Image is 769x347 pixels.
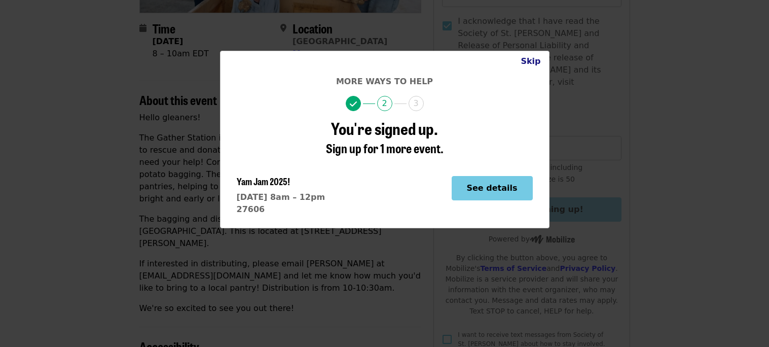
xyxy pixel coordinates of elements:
[326,139,444,157] span: Sign up for 1 more event.
[512,51,548,72] button: Close
[237,191,325,203] div: [DATE] 8am – 12pm
[336,77,433,86] span: More ways to help
[452,176,533,200] button: See details
[237,175,290,188] span: Yam Jam 2025!
[377,96,392,111] span: 2
[409,96,424,111] span: 3
[350,99,357,109] i: check icon
[331,116,438,140] span: You're signed up.
[237,203,325,216] div: 27606
[237,176,325,216] a: Yam Jam 2025![DATE] 8am – 12pm27606
[452,183,533,193] a: See details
